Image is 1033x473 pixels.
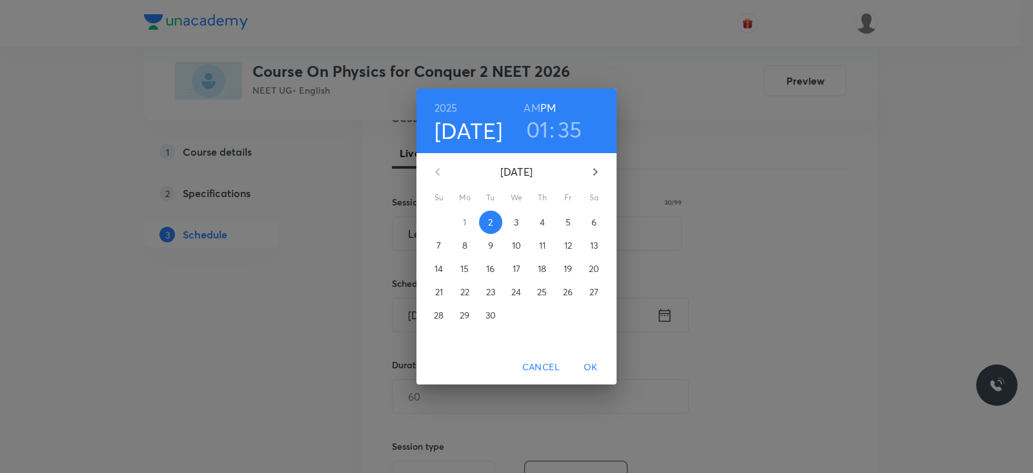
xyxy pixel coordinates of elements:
[566,216,571,229] p: 5
[479,211,502,234] button: 2
[531,280,554,304] button: 25
[435,99,458,117] button: 2025
[460,286,469,299] p: 22
[505,211,528,234] button: 3
[453,257,476,280] button: 15
[486,262,495,275] p: 16
[462,239,467,252] p: 8
[488,216,493,229] p: 2
[557,234,580,257] button: 12
[590,239,598,252] p: 13
[524,99,540,117] button: AM
[531,191,554,204] span: Th
[479,191,502,204] span: Tu
[564,262,572,275] p: 19
[479,234,502,257] button: 9
[486,286,495,299] p: 23
[453,234,476,257] button: 8
[505,280,528,304] button: 24
[505,257,528,280] button: 17
[540,216,545,229] p: 4
[460,309,469,322] p: 29
[582,234,606,257] button: 13
[582,257,606,280] button: 20
[582,191,606,204] span: Sa
[570,355,611,379] button: OK
[453,164,580,180] p: [DATE]
[531,234,554,257] button: 11
[436,239,441,252] p: 7
[435,117,503,144] button: [DATE]
[479,304,502,327] button: 30
[488,239,493,252] p: 9
[537,286,547,299] p: 25
[435,286,443,299] p: 21
[453,191,476,204] span: Mo
[582,280,606,304] button: 27
[427,191,451,204] span: Su
[557,191,580,204] span: Fr
[591,216,597,229] p: 6
[538,262,546,275] p: 18
[526,116,549,143] button: 01
[575,359,606,375] span: OK
[479,257,502,280] button: 16
[427,257,451,280] button: 14
[557,280,580,304] button: 26
[563,286,573,299] p: 26
[531,257,554,280] button: 18
[511,286,521,299] p: 24
[531,211,554,234] button: 4
[453,280,476,304] button: 22
[427,234,451,257] button: 7
[479,280,502,304] button: 23
[564,239,572,252] p: 12
[460,262,469,275] p: 15
[539,239,546,252] p: 11
[522,359,560,375] span: Cancel
[512,239,521,252] p: 10
[540,99,556,117] button: PM
[486,309,496,322] p: 30
[589,262,599,275] p: 20
[514,216,518,229] p: 3
[558,116,582,143] button: 35
[427,304,451,327] button: 28
[513,262,520,275] p: 17
[434,309,444,322] p: 28
[557,211,580,234] button: 5
[505,234,528,257] button: 10
[505,191,528,204] span: We
[435,262,443,275] p: 14
[517,355,565,379] button: Cancel
[589,286,598,299] p: 27
[427,280,451,304] button: 21
[549,116,555,143] h3: :
[582,211,606,234] button: 6
[557,257,580,280] button: 19
[453,304,476,327] button: 29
